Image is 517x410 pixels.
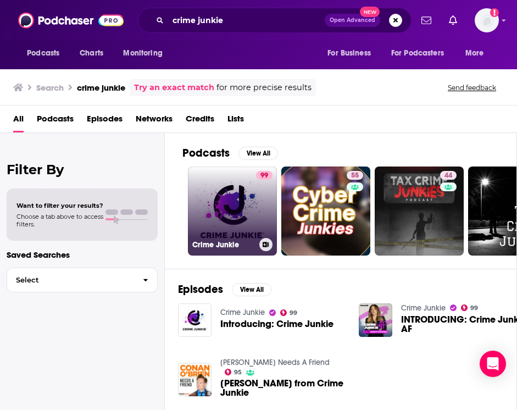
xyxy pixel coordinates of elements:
[27,46,59,61] span: Podcasts
[327,46,371,61] span: For Business
[325,14,380,27] button: Open AdvancedNew
[220,379,346,397] a: Ashley Flowers from Crime Junkie
[16,213,103,228] span: Choose a tab above to access filters.
[36,82,64,93] h3: Search
[178,363,212,396] img: Ashley Flowers from Crime Junkie
[227,110,244,132] a: Lists
[458,43,498,64] button: open menu
[80,46,103,61] span: Charts
[480,351,506,377] div: Open Intercom Messenger
[182,146,230,160] h2: Podcasts
[123,46,162,61] span: Monitoring
[188,167,277,256] a: 99Crime Junkie
[7,268,158,292] button: Select
[220,319,333,329] a: Introducing: Crime Junkie
[260,170,268,181] span: 99
[178,303,212,337] img: Introducing: Crime Junkie
[281,167,370,256] a: 55
[351,170,359,181] span: 55
[417,11,436,30] a: Show notifications dropdown
[16,202,103,209] span: Want to filter your results?
[360,7,380,17] span: New
[490,8,499,17] svg: Add a profile image
[186,110,214,132] a: Credits
[475,8,499,32] img: User Profile
[461,304,479,311] a: 99
[234,370,242,375] span: 95
[18,10,124,31] img: Podchaser - Follow, Share and Rate Podcasts
[77,82,125,93] h3: crime junkie
[359,303,392,337] img: INTRODUCING: Crime Junkie AF
[134,81,214,94] a: Try an exact match
[444,83,499,92] button: Send feedback
[444,170,452,181] span: 44
[136,110,173,132] a: Networks
[220,379,346,397] span: [PERSON_NAME] from Crime Junkie
[7,162,158,178] h2: Filter By
[7,276,134,284] span: Select
[401,303,446,313] a: Crime Junkie
[138,8,412,33] div: Search podcasts, credits, & more...
[220,358,330,367] a: Conan O’Brien Needs A Friend
[182,146,278,160] a: PodcastsView All
[87,110,123,132] a: Episodes
[256,171,273,180] a: 99
[168,12,325,29] input: Search podcasts, credits, & more...
[375,167,464,256] a: 44
[178,282,223,296] h2: Episodes
[178,282,271,296] a: EpisodesView All
[465,46,484,61] span: More
[115,43,176,64] button: open menu
[320,43,385,64] button: open menu
[384,43,460,64] button: open menu
[13,110,24,132] a: All
[475,8,499,32] span: Logged in as KevinZ
[7,250,158,260] p: Saved Searches
[225,369,242,375] a: 95
[238,147,278,160] button: View All
[470,306,478,311] span: 99
[440,171,457,180] a: 44
[73,43,110,64] a: Charts
[290,311,297,315] span: 99
[220,308,265,317] a: Crime Junkie
[232,283,271,296] button: View All
[37,110,74,132] a: Podcasts
[19,43,74,64] button: open menu
[391,46,444,61] span: For Podcasters
[475,8,499,32] button: Show profile menu
[280,309,298,316] a: 99
[192,240,255,250] h3: Crime Junkie
[347,171,363,180] a: 55
[330,18,375,23] span: Open Advanced
[444,11,462,30] a: Show notifications dropdown
[216,81,312,94] span: for more precise results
